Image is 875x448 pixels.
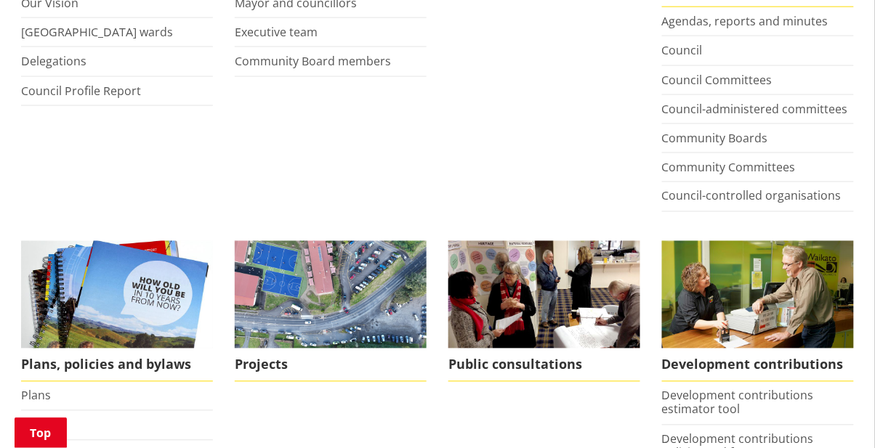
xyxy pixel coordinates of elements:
[21,53,86,69] a: Delegations
[15,418,67,448] a: Top
[662,349,854,382] span: Development contributions
[21,241,213,349] img: Long Term Plan
[662,72,773,88] a: Council Committees
[21,349,213,382] span: Plans, policies and bylaws
[662,13,828,29] a: Agendas, reports and minutes
[662,101,848,117] a: Council-administered committees
[448,241,640,349] img: public-consultations
[662,241,854,383] a: FInd out more about fees and fines here Development contributions
[235,53,391,69] a: Community Board members
[21,388,51,404] a: Plans
[235,24,318,40] a: Executive team
[808,387,860,439] iframe: Messenger Launcher
[662,130,768,146] a: Community Boards
[21,241,213,383] a: We produce a number of plans, policies and bylaws including the Long Term Plan Plans, policies an...
[21,83,141,99] a: Council Profile Report
[448,349,640,382] span: Public consultations
[662,188,842,204] a: Council-controlled organisations
[235,241,427,383] a: Projects
[662,388,814,418] a: Development contributions estimator tool
[235,241,427,349] img: DJI_0336
[662,42,703,58] a: Council
[662,241,854,349] img: Fees
[448,241,640,383] a: public-consultations Public consultations
[235,349,427,382] span: Projects
[662,159,796,175] a: Community Committees
[21,24,173,40] a: [GEOGRAPHIC_DATA] wards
